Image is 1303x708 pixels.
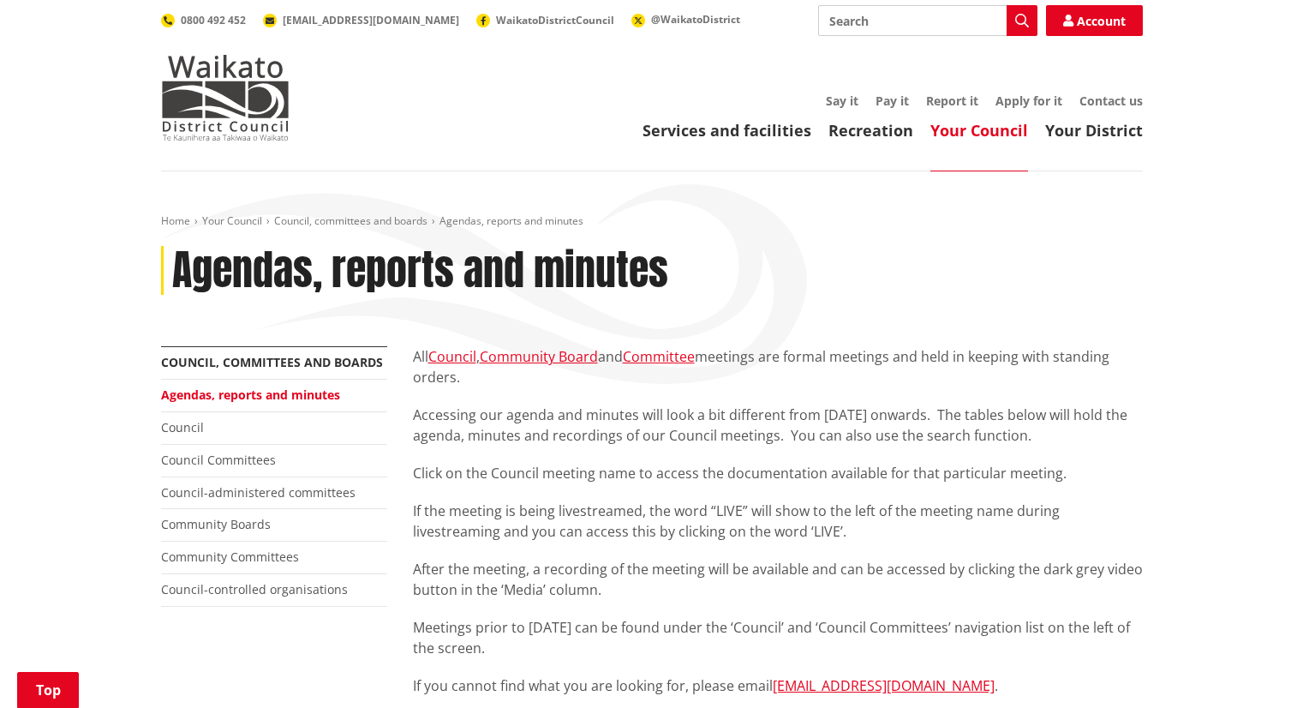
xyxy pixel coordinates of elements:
[1046,5,1143,36] a: Account
[643,120,811,141] a: Services and facilities
[161,214,1143,229] nav: breadcrumb
[1079,93,1143,109] a: Contact us
[181,13,246,27] span: 0800 492 452
[17,672,79,708] a: Top
[413,675,1143,696] p: If you cannot find what you are looking for, please email .
[826,93,858,109] a: Say it
[413,346,1143,387] p: All , and meetings are formal meetings and held in keeping with standing orders.
[202,213,262,228] a: Your Council
[413,463,1143,483] p: Click on the Council meeting name to access the documentation available for that particular meeting.
[413,501,1143,542] p: If the meeting is being livestreamed, the word “LIVE” will show to the left of the meeting name d...
[876,93,909,109] a: Pay it
[263,13,459,27] a: [EMAIL_ADDRESS][DOMAIN_NAME]
[161,581,348,597] a: Council-controlled organisations
[161,213,190,228] a: Home
[161,13,246,27] a: 0800 492 452
[161,549,299,565] a: Community Committees
[413,559,1143,600] p: After the meeting, a recording of the meeting will be available and can be accessed by clicking t...
[161,387,340,403] a: Agendas, reports and minutes
[161,516,271,532] a: Community Boards
[480,347,598,366] a: Community Board
[1045,120,1143,141] a: Your District
[172,246,668,296] h1: Agendas, reports and minutes
[274,213,427,228] a: Council, committees and boards
[428,347,476,366] a: Council
[476,13,614,27] a: WaikatoDistrictCouncil
[828,120,913,141] a: Recreation
[161,419,204,435] a: Council
[651,12,740,27] span: @WaikatoDistrict
[631,12,740,27] a: @WaikatoDistrict
[930,120,1028,141] a: Your Council
[818,5,1037,36] input: Search input
[161,452,276,468] a: Council Committees
[926,93,978,109] a: Report it
[161,354,383,370] a: Council, committees and boards
[283,13,459,27] span: [EMAIL_ADDRESS][DOMAIN_NAME]
[413,405,1127,445] span: Accessing our agenda and minutes will look a bit different from [DATE] onwards. The tables below ...
[439,213,583,228] span: Agendas, reports and minutes
[496,13,614,27] span: WaikatoDistrictCouncil
[161,55,290,141] img: Waikato District Council - Te Kaunihera aa Takiwaa o Waikato
[773,676,995,695] a: [EMAIL_ADDRESS][DOMAIN_NAME]
[623,347,695,366] a: Committee
[161,484,356,501] a: Council-administered committees
[995,93,1062,109] a: Apply for it
[413,617,1143,658] p: Meetings prior to [DATE] can be found under the ‘Council’ and ‘Council Committees’ navigation lis...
